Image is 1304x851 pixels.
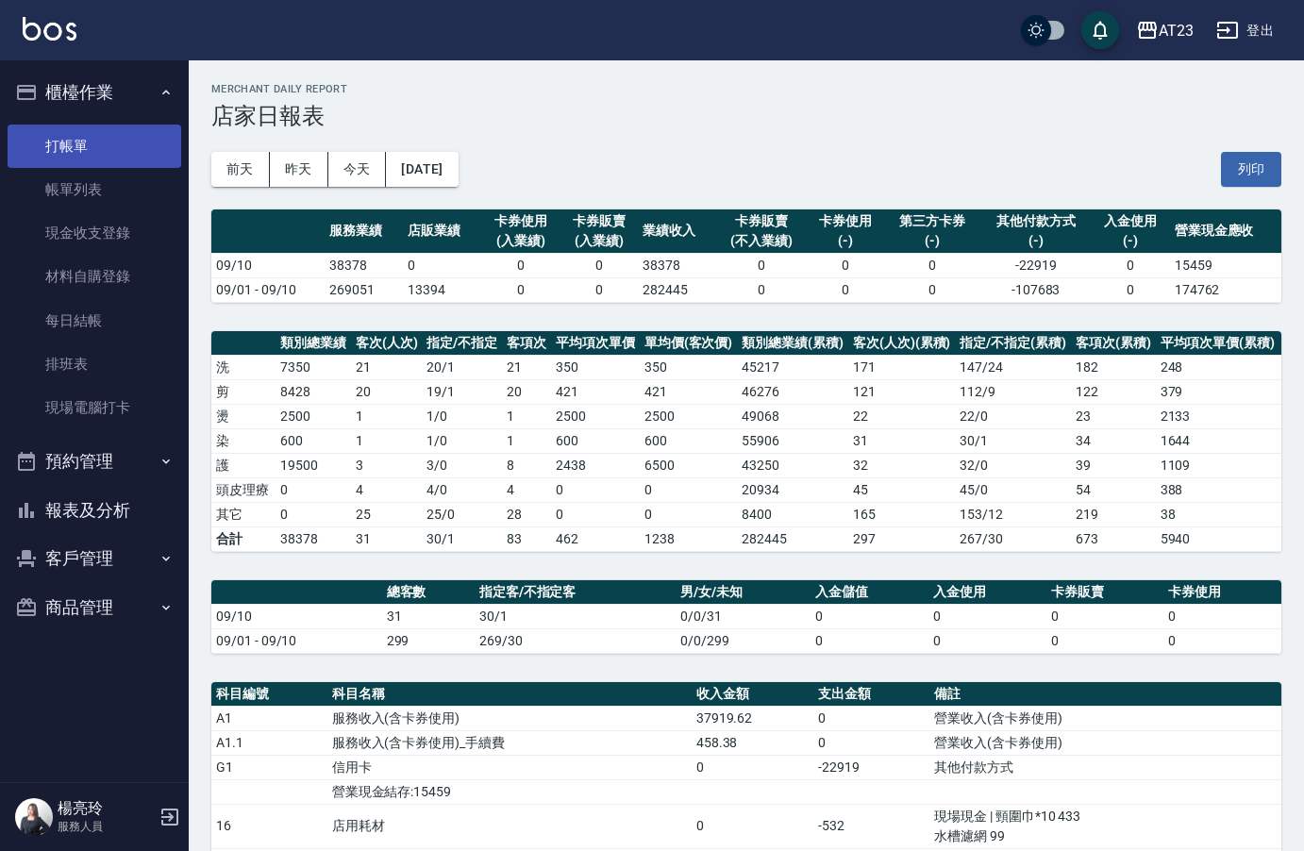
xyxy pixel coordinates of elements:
td: 22 / 0 [955,404,1071,428]
th: 客次(人次)(累積) [848,331,956,356]
a: 帳單列表 [8,168,181,211]
div: AT23 [1159,19,1194,42]
td: 染 [211,428,276,453]
td: 09/10 [211,253,325,277]
div: (-) [890,231,976,251]
td: 剪 [211,379,276,404]
td: 1 / 0 [422,428,502,453]
td: 19 / 1 [422,379,502,404]
th: 平均項次單價 [551,331,640,356]
td: 165 [848,502,956,526]
td: 31 [382,604,475,628]
td: 267/30 [955,526,1071,551]
td: 頭皮理療 [211,477,276,502]
div: (-) [1096,231,1165,251]
td: 600 [276,428,351,453]
td: 20 [502,379,551,404]
td: 其它 [211,502,276,526]
td: 0 [560,253,638,277]
td: 0 [813,730,929,755]
button: 預約管理 [8,437,181,486]
button: 客戶管理 [8,534,181,583]
td: 1 [351,428,423,453]
td: -22919 [813,755,929,779]
th: 科目名稱 [327,682,692,707]
th: 客次(人次) [351,331,423,356]
td: 8428 [276,379,351,404]
td: 營業收入(含卡券使用) [929,706,1281,730]
td: 5940 [1156,526,1280,551]
a: 材料自購登錄 [8,255,181,298]
td: 147 / 24 [955,355,1071,379]
td: 248 [1156,355,1280,379]
h3: 店家日報表 [211,103,1281,129]
th: 收入金額 [692,682,814,707]
th: 科目編號 [211,682,327,707]
th: 店販業績 [403,209,481,254]
td: 1 [502,428,551,453]
td: 0 [1163,604,1281,628]
td: 299 [382,628,475,653]
td: 38 [1156,502,1280,526]
td: 269051 [325,277,403,302]
th: 備註 [929,682,1281,707]
td: 0 [1046,604,1164,628]
td: 219 [1071,502,1156,526]
div: 入金使用 [1096,211,1165,231]
td: 13394 [403,277,481,302]
th: 營業現金應收 [1170,209,1281,254]
td: 0 [928,628,1046,653]
div: (入業績) [564,231,633,251]
th: 客項次 [502,331,551,356]
h5: 楊亮玲 [58,799,154,818]
div: 卡券使用 [486,211,555,231]
td: 0 [716,277,807,302]
td: 174762 [1170,277,1281,302]
td: 信用卡 [327,755,692,779]
td: 營業收入(含卡券使用) [929,730,1281,755]
td: 83 [502,526,551,551]
td: 46276 [737,379,848,404]
button: 登出 [1209,13,1281,48]
button: 櫃檯作業 [8,68,181,117]
td: 269/30 [475,628,676,653]
td: 673 [1071,526,1156,551]
th: 指定客/不指定客 [475,580,676,605]
td: 421 [640,379,738,404]
td: 28 [502,502,551,526]
div: (-) [985,231,1087,251]
td: 3 [351,453,423,477]
td: 112 / 9 [955,379,1071,404]
button: 前天 [211,152,270,187]
td: 22 [848,404,956,428]
td: 30/1 [422,526,502,551]
td: 護 [211,453,276,477]
td: 19500 [276,453,351,477]
td: 20 [351,379,423,404]
td: 38378 [325,253,403,277]
td: 600 [551,428,640,453]
td: 297 [848,526,956,551]
th: 單均價(客次價) [640,331,738,356]
td: 0 [692,804,814,848]
button: 今天 [328,152,387,187]
div: 其他付款方式 [985,211,1087,231]
td: 2133 [1156,404,1280,428]
th: 卡券使用 [1163,580,1281,605]
td: 其他付款方式 [929,755,1281,779]
td: 25 / 0 [422,502,502,526]
td: 49068 [737,404,848,428]
img: Logo [23,17,76,41]
td: 1109 [1156,453,1280,477]
td: 2438 [551,453,640,477]
div: (-) [811,231,880,251]
td: 21 [351,355,423,379]
td: 09/01 - 09/10 [211,628,382,653]
div: 第三方卡券 [890,211,976,231]
th: 男/女/未知 [676,580,811,605]
td: 0 [928,604,1046,628]
td: 600 [640,428,738,453]
td: 0 [807,277,885,302]
th: 平均項次單價(累積) [1156,331,1280,356]
td: 洗 [211,355,276,379]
